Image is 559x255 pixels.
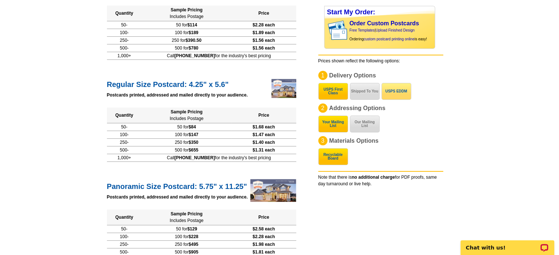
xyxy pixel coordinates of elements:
span: Addressing Options [329,105,386,111]
a: Upload Finished Design [376,28,415,32]
td: 50 for [142,123,232,131]
a: Free Templates [350,28,375,32]
span: $1.40 each [252,140,275,145]
span: $780 [189,45,198,51]
button: Your Mailing List [318,116,348,132]
td: 100- [107,233,142,240]
div: 1 [318,71,327,80]
td: 250- [107,36,142,44]
td: 50 for [142,225,232,233]
span: $1.68 each [252,124,275,130]
span: $228 [189,234,198,239]
td: 50- [107,123,142,131]
td: Call for the industry's best pricing [142,154,296,161]
td: 100 for [142,131,232,138]
span: $84 [189,124,196,130]
span: $2.28 each [252,22,275,28]
button: USPS EDDM [381,83,411,100]
button: USPS First Class [318,83,348,100]
td: Call for the industry's best pricing [142,52,296,59]
span: $1.81 each [252,249,275,255]
h2: Regular Size Postcard: 4.25" x 5.6" [107,78,296,89]
span: Includes Postage [170,116,204,121]
td: 100 for [142,233,232,240]
iframe: LiveChat chat widget [456,232,559,255]
strong: Postcards printed, addressed and mailed directly to your audience. [107,194,248,200]
div: Start My Order: [325,6,435,18]
button: Recyclable Board [318,148,348,165]
span: Prices shown reflect the following options: [318,58,400,63]
td: 100- [107,131,142,138]
span: $1.47 each [252,132,275,137]
span: $495 [189,242,198,247]
span: | Ordering is easy! [350,28,427,41]
strong: Postcards printed, addressed and mailed directly to your audience. [107,92,248,98]
span: Includes Postage [170,14,204,19]
span: $2.28 each [252,234,275,239]
span: $390.50 [186,38,201,43]
div: 2 [318,103,327,113]
b: [PHONE_NUMBER] [175,53,215,58]
span: $1.31 each [252,147,275,153]
button: Our Mailing List [350,116,380,132]
span: $905 [189,249,198,255]
a: custom postcard printing online [363,37,414,41]
td: 50 for [142,21,232,29]
td: 100- [107,29,142,36]
th: Sample Pricing [142,210,232,225]
img: background image for postcard [325,18,330,43]
th: Price [232,6,296,21]
td: 500- [107,44,142,52]
span: $655 [189,147,198,153]
div: 3 [318,136,327,145]
td: 500 for [142,146,232,154]
td: 250 for [142,240,232,248]
td: 250- [107,240,142,248]
span: Delivery Options [329,72,376,79]
img: post card showing stamp and address area [326,18,352,43]
td: 500 for [142,44,232,52]
td: 1,000+ [107,52,142,59]
td: 50- [107,225,142,233]
th: Quantity [107,210,142,225]
th: Sample Pricing [142,6,232,21]
h2: Panoramic Size Postcard: 5.75" x 11.25" [107,180,296,191]
td: 100 for [142,29,232,36]
span: $1.56 each [252,45,275,51]
span: $350 [189,140,198,145]
span: $1.98 each [252,242,275,247]
span: Materials Options [329,138,379,144]
span: Includes Postage [170,218,204,223]
b: [PHONE_NUMBER] [175,155,215,160]
span: $114 [187,22,197,28]
th: Quantity [107,108,142,123]
span: $147 [189,132,198,137]
td: 50- [107,21,142,29]
span: $189 [189,30,198,35]
th: Sample Pricing [142,108,232,123]
span: $1.56 each [252,38,275,43]
div: Note that there is for PDF proofs, same day turnaround or live help. [318,171,443,187]
td: 1,000+ [107,154,142,161]
span: $129 [187,226,197,232]
td: 250 for [142,36,232,44]
td: 250- [107,138,142,146]
td: 500- [107,146,142,154]
th: Price [232,108,296,123]
span: $2.58 each [252,226,275,232]
a: Order Custom Postcards [350,20,419,26]
span: $1.89 each [252,30,275,35]
button: Shipped To You [350,83,380,100]
b: no additional charge [352,175,395,180]
th: Price [232,210,296,225]
td: 250 for [142,138,232,146]
th: Quantity [107,6,142,21]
